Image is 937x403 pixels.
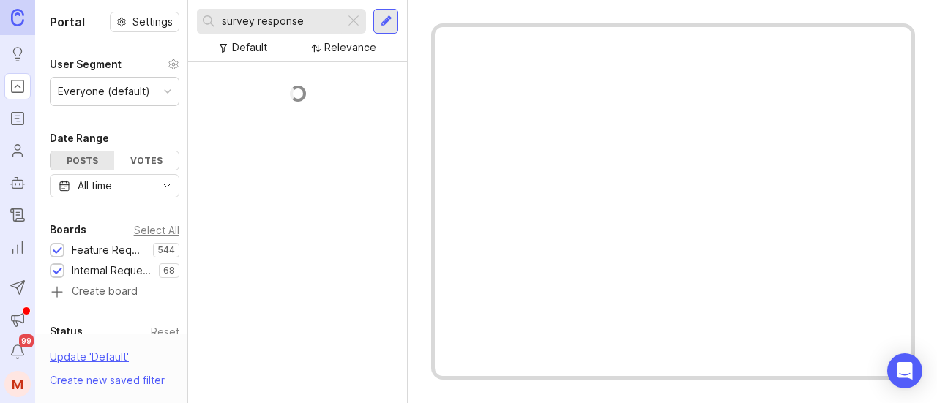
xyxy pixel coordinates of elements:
[4,138,31,164] a: Users
[4,234,31,260] a: Reporting
[4,339,31,365] button: Notifications
[78,178,112,194] div: All time
[72,242,146,258] div: Feature Requests
[151,328,179,336] div: Reset
[4,306,31,333] button: Announcements
[72,263,152,279] div: Internal Requests
[222,13,339,29] input: Search...
[232,39,267,56] div: Default
[50,129,109,147] div: Date Range
[4,274,31,301] button: Send to Autopilot
[132,15,173,29] span: Settings
[4,170,31,196] a: Autopilot
[50,323,83,340] div: Status
[51,151,114,170] div: Posts
[4,105,31,132] a: Roadmaps
[50,349,129,372] div: Update ' Default '
[4,202,31,228] a: Changelog
[4,73,31,99] a: Portal
[58,83,150,99] div: Everyone (default)
[157,244,175,256] p: 544
[50,221,86,238] div: Boards
[11,9,24,26] img: Canny Home
[4,371,31,397] button: M
[114,151,178,170] div: Votes
[155,180,179,192] svg: toggle icon
[19,334,34,347] span: 99
[887,353,922,388] div: Open Intercom Messenger
[50,286,179,299] a: Create board
[50,372,165,388] div: Create new saved filter
[4,41,31,67] a: Ideas
[134,226,179,234] div: Select All
[163,265,175,276] p: 68
[50,13,85,31] h1: Portal
[50,56,122,73] div: User Segment
[110,12,179,32] button: Settings
[324,39,376,56] div: Relevance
